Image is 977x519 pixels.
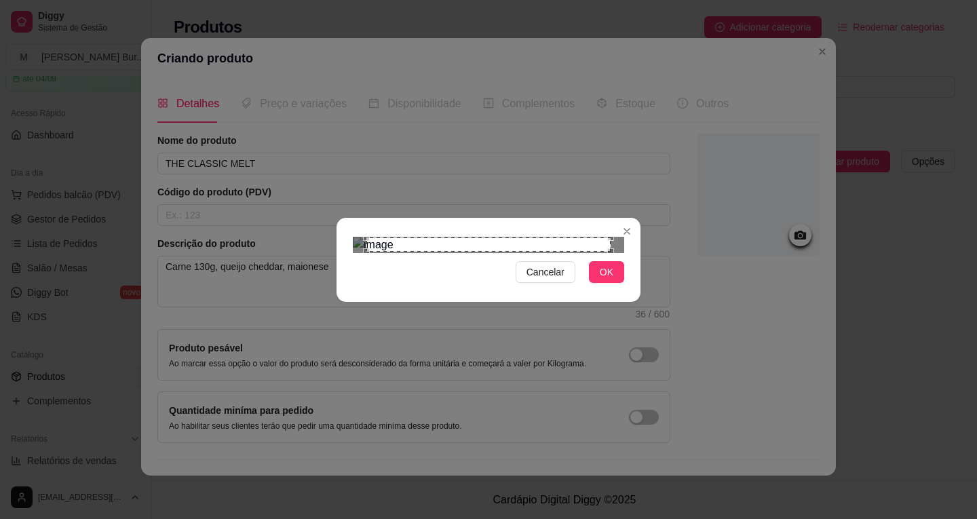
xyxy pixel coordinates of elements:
button: Close [616,220,638,242]
span: OK [600,265,613,280]
div: Use the arrow keys to move the crop selection area [366,237,611,252]
img: image [353,237,624,253]
button: Cancelar [516,261,575,283]
span: Cancelar [526,265,564,280]
button: OK [589,261,624,283]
